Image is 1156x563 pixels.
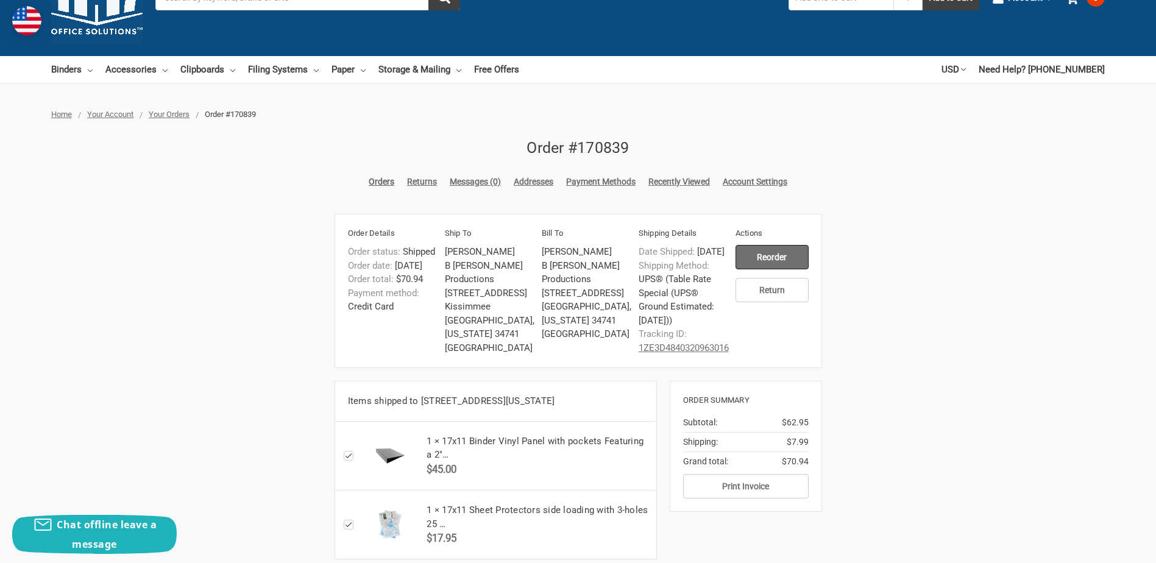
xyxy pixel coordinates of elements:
[205,110,256,119] span: Order #170839
[542,245,632,259] li: [PERSON_NAME]
[639,342,729,353] a: 1ZE3D4840320963016
[348,394,644,408] h5: Items shipped to [STREET_ADDRESS][US_STATE]
[683,417,717,427] span: Subtotal:
[514,175,553,188] a: Addresses
[566,175,636,188] a: Payment Methods
[639,259,709,273] dt: Shipping Method:
[639,227,736,242] h6: Shipping Details
[12,515,177,554] button: Chat offline leave a message
[736,227,809,242] h6: Actions
[378,56,461,83] a: Storage & Mailing
[445,227,542,242] h6: Ship To
[427,503,649,531] h5: 1 × 17x11 Sheet Protectors side loading with 3-holes 25 …
[639,259,729,328] dd: UPS® (Table Rate Special (UPS® Ground Estimated: [DATE]))
[348,245,400,259] dt: Order status:
[362,509,417,540] img: Ruby Paulina 17x11 Sheet Protectors side loading with 3-holes 25 Sleeves Durable Archival safe Cr...
[542,259,632,286] li: B [PERSON_NAME] Productions
[445,341,535,355] li: [GEOGRAPHIC_DATA]
[542,227,639,242] h6: Bill To
[348,286,438,314] dd: Credit Card
[12,6,41,35] img: duty and tax information for United States
[369,175,394,188] a: Orders
[105,56,168,83] a: Accessories
[427,532,456,544] span: $17.95
[542,286,632,300] li: [STREET_ADDRESS]
[683,456,728,466] span: Grand total:
[445,286,535,300] li: [STREET_ADDRESS]
[445,314,535,341] li: [GEOGRAPHIC_DATA], [US_STATE] 34741
[335,136,822,160] h2: Order #170839
[542,300,632,327] li: [GEOGRAPHIC_DATA], [US_STATE] 34741
[736,278,809,302] a: Return
[683,394,809,406] h6: Order Summary
[427,463,456,475] span: $45.00
[782,455,809,468] span: $70.94
[782,416,809,429] span: $62.95
[248,56,319,83] a: Filing Systems
[57,518,157,551] span: Chat offline leave a message
[149,110,190,119] a: Your Orders
[348,259,392,273] dt: Order date:
[332,56,366,83] a: Paper
[941,56,966,83] a: USD
[407,175,437,188] a: Returns
[450,175,501,188] a: Messages (0)
[445,259,535,286] li: B [PERSON_NAME] Productions
[648,175,710,188] a: Recently Viewed
[474,56,519,83] a: Free Offers
[683,474,809,498] button: Print Invoice
[87,110,133,119] a: Your Account
[542,327,632,341] li: [GEOGRAPHIC_DATA]
[639,245,695,259] dt: Date Shipped:
[348,227,445,242] h6: Order Details
[445,300,535,314] li: Kissimmee
[348,259,438,273] dd: [DATE]
[348,272,394,286] dt: Order total:
[348,286,419,300] dt: Payment method:
[787,436,809,448] span: $7.99
[736,245,809,269] input: Reorder
[639,327,687,341] dt: Tracking ID:
[445,245,535,259] li: [PERSON_NAME]
[51,56,93,83] a: Binders
[180,56,235,83] a: Clipboards
[723,175,787,188] a: Account Settings
[362,441,417,471] img: 17x11 Binder Vinyl Panel with pockets Featuring a 2" Angle-D Ring Black
[51,110,72,119] a: Home
[979,56,1105,83] a: Need Help? [PHONE_NUMBER]
[427,434,649,462] h5: 1 × 17x11 Binder Vinyl Panel with pockets Featuring a 2"…
[683,437,718,447] span: Shipping:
